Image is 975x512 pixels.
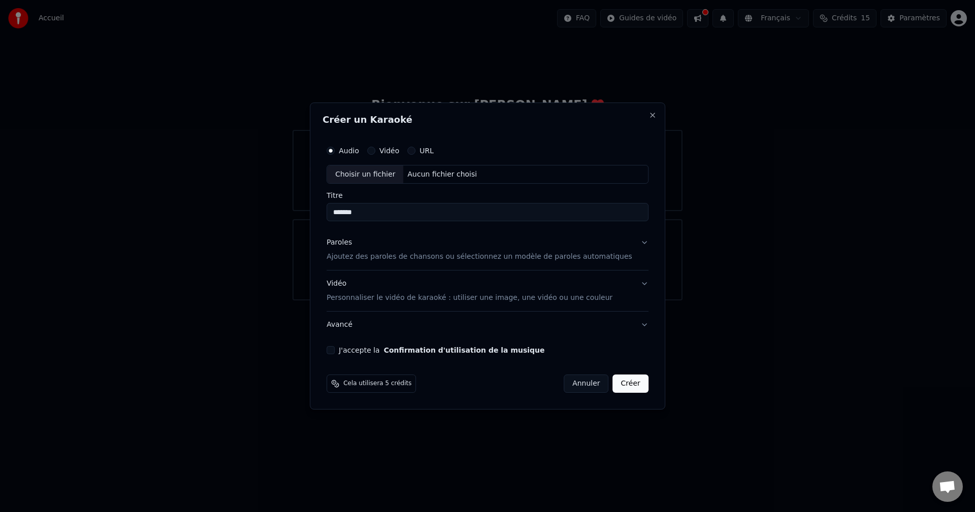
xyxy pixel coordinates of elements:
[327,312,648,338] button: Avancé
[327,252,632,262] p: Ajoutez des paroles de chansons ou sélectionnez un modèle de paroles automatiques
[339,347,544,354] label: J'accepte la
[613,374,648,393] button: Créer
[419,147,434,154] label: URL
[564,374,608,393] button: Annuler
[327,192,648,199] label: Titre
[327,230,648,270] button: ParolesAjoutez des paroles de chansons ou sélectionnez un modèle de paroles automatiques
[327,271,648,312] button: VidéoPersonnaliser le vidéo de karaoké : utiliser une image, une vidéo ou une couleur
[322,115,653,124] h2: Créer un Karaoké
[327,279,612,303] div: Vidéo
[384,347,545,354] button: J'accepte la
[339,147,359,154] label: Audio
[327,238,352,248] div: Paroles
[327,165,403,184] div: Choisir un fichier
[343,380,411,388] span: Cela utilisera 5 crédits
[379,147,399,154] label: Vidéo
[404,169,481,180] div: Aucun fichier choisi
[327,293,612,303] p: Personnaliser le vidéo de karaoké : utiliser une image, une vidéo ou une couleur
